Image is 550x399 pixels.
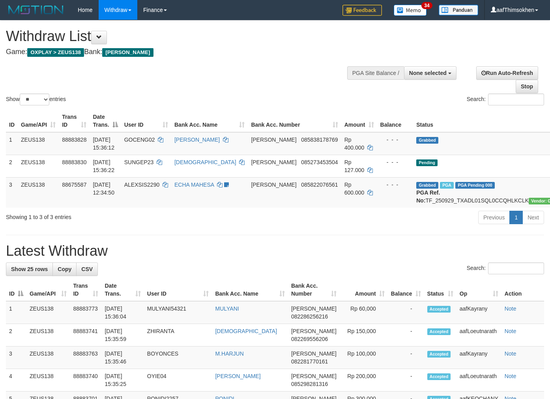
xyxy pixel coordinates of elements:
span: Grabbed [416,182,438,189]
span: Copy 085273453504 to clipboard [301,159,338,165]
td: 1 [6,301,26,324]
td: Rp 200,000 [340,369,388,392]
a: Previous [478,211,510,224]
th: Action [501,279,544,301]
span: Rp 400.000 [344,137,365,151]
span: [PERSON_NAME] [291,373,337,379]
span: ALEXSIS2290 [124,182,160,188]
img: panduan.png [439,5,478,15]
span: [PERSON_NAME] [251,182,296,188]
span: Copy [58,266,71,272]
span: [PERSON_NAME] [291,350,337,357]
span: Accepted [427,351,451,358]
a: Copy [52,262,77,276]
td: ZEUS138 [26,347,70,369]
span: [DATE] 12:34:50 [93,182,114,196]
h1: Latest Withdraw [6,243,544,259]
span: Copy 085838178769 to clipboard [301,137,338,143]
td: Rp 60,000 [340,301,388,324]
input: Search: [488,94,544,105]
td: [DATE] 15:35:46 [101,347,144,369]
span: None selected [409,70,447,76]
span: Grabbed [416,137,438,144]
a: [PERSON_NAME] [215,373,260,379]
div: PGA Site Balance / [347,66,404,80]
a: Note [505,350,516,357]
td: ZHIRANTA [144,324,212,347]
a: M.HARJUN [215,350,243,357]
td: [DATE] 15:35:59 [101,324,144,347]
span: Rp 600.000 [344,182,365,196]
td: 88883763 [70,347,101,369]
a: 1 [509,211,523,224]
th: Bank Acc. Number: activate to sort column ascending [248,110,341,132]
th: Trans ID: activate to sort column ascending [59,110,90,132]
td: BOYONCES [144,347,212,369]
th: Date Trans.: activate to sort column descending [90,110,121,132]
span: Copy 082286256216 to clipboard [291,313,328,320]
span: [PERSON_NAME] [251,137,296,143]
span: [PERSON_NAME] [291,305,337,312]
div: - - - [380,181,410,189]
span: 88883828 [62,137,86,143]
span: 34 [421,2,432,9]
span: Accepted [427,373,451,380]
td: aafLoeutnarath [456,369,501,392]
th: Balance: activate to sort column ascending [388,279,424,301]
span: OXPLAY > ZEUS138 [27,48,84,57]
span: GOCENG02 [124,137,155,143]
span: Marked by aafpengsreynich [440,182,454,189]
th: ID: activate to sort column descending [6,279,26,301]
img: MOTION_logo.png [6,4,66,16]
input: Search: [488,262,544,274]
td: 88883773 [70,301,101,324]
label: Search: [467,94,544,105]
th: User ID: activate to sort column ascending [144,279,212,301]
a: Note [505,373,516,379]
span: SUNGEP23 [124,159,154,165]
th: Amount: activate to sort column ascending [341,110,377,132]
th: Game/API: activate to sort column ascending [18,110,59,132]
span: Accepted [427,306,451,313]
span: [DATE] 15:36:12 [93,137,114,151]
a: ECHA MAHESA [174,182,214,188]
th: Op: activate to sort column ascending [456,279,501,301]
td: 88883741 [70,324,101,347]
th: Date Trans.: activate to sort column ascending [101,279,144,301]
span: [PERSON_NAME] [251,159,296,165]
td: - [388,347,424,369]
th: Bank Acc. Name: activate to sort column ascending [212,279,288,301]
span: [DATE] 15:36:22 [93,159,114,173]
th: Balance [377,110,413,132]
button: None selected [404,66,456,80]
th: Game/API: activate to sort column ascending [26,279,70,301]
td: 2 [6,324,26,347]
td: - [388,301,424,324]
img: Button%20Memo.svg [394,5,427,16]
span: Copy 085298281316 to clipboard [291,381,328,387]
div: - - - [380,136,410,144]
td: ZEUS138 [26,324,70,347]
span: Show 25 rows [11,266,48,272]
th: Bank Acc. Name: activate to sort column ascending [171,110,248,132]
th: Trans ID: activate to sort column ascending [70,279,101,301]
div: Showing 1 to 3 of 3 entries [6,210,223,221]
td: [DATE] 15:35:25 [101,369,144,392]
span: [PERSON_NAME] [291,328,337,334]
h1: Withdraw List [6,28,359,44]
td: 2 [6,155,18,177]
td: 4 [6,369,26,392]
span: 88883830 [62,159,86,165]
a: Note [505,328,516,334]
td: OYIE04 [144,369,212,392]
td: 3 [6,347,26,369]
td: - [388,369,424,392]
a: Note [505,305,516,312]
span: [PERSON_NAME] [102,48,153,57]
span: CSV [81,266,93,272]
th: Status: activate to sort column ascending [424,279,456,301]
span: Pending [416,159,438,166]
td: aafLoeutnarath [456,324,501,347]
td: 3 [6,177,18,208]
td: ZEUS138 [18,177,59,208]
